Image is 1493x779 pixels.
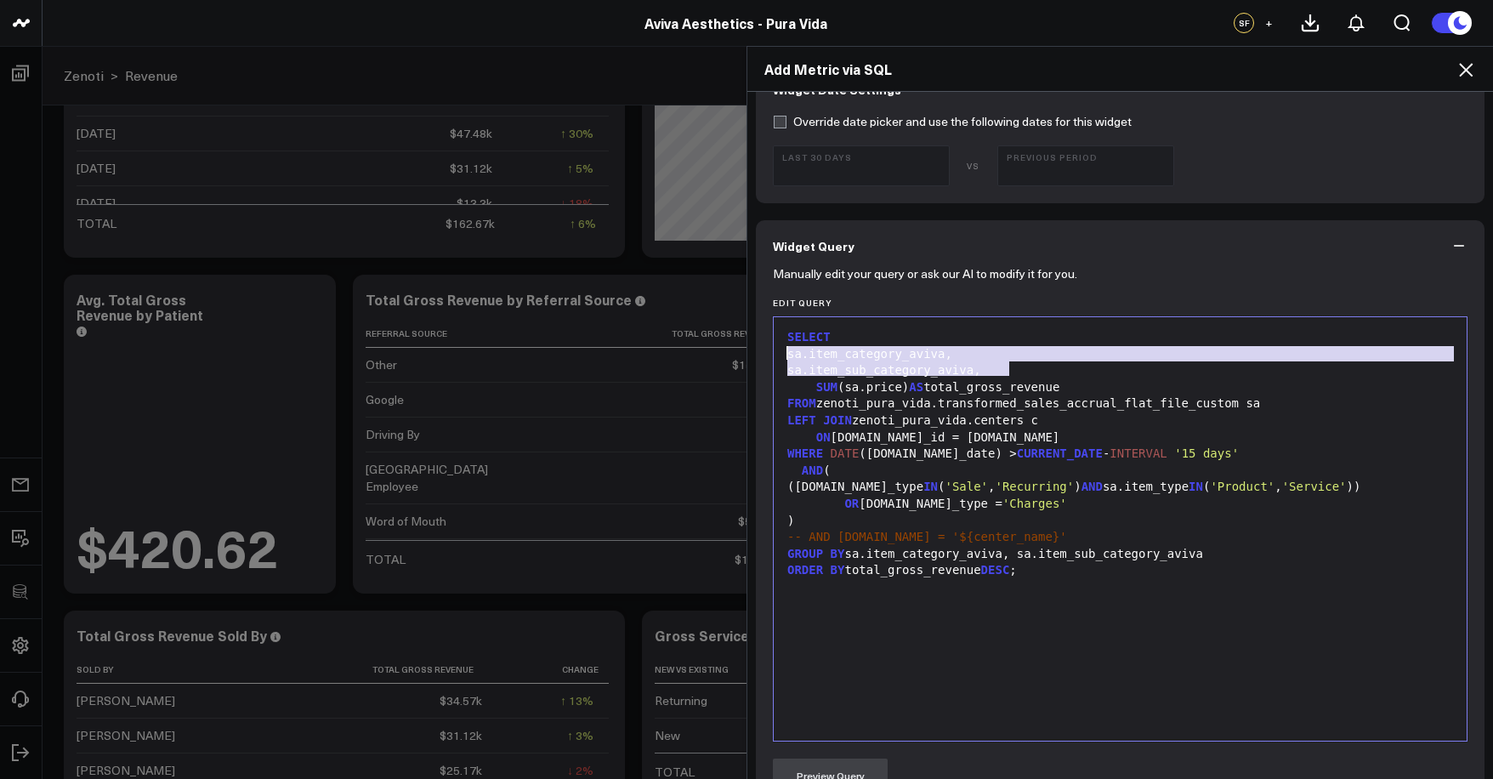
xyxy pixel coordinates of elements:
span: GROUP [787,547,823,560]
span: FROM [787,396,816,410]
b: Last 30 Days [782,152,940,162]
h2: Add Metric via SQL [764,60,1476,78]
div: zenoti_pura_vida.centers c [782,412,1458,429]
b: Previous Period [1007,152,1165,162]
div: sa.item_category_aviva, sa.item_sub_category_aviva [782,546,1458,563]
span: AS [909,380,923,394]
span: LEFT [787,413,816,427]
span: 'Charges' [1002,497,1067,510]
div: zenoti_pura_vida.transformed_sales_accrual_flat_file_custom sa [782,395,1458,412]
span: IN [923,480,938,493]
span: SELECT [787,330,831,344]
span: + [1265,17,1273,29]
div: ([DOMAIN_NAME]_type ( , ) sa.item_type ( , )) [782,479,1458,496]
div: [DOMAIN_NAME]_id = [DOMAIN_NAME] [782,429,1458,446]
div: total_gross_revenue ; [782,562,1458,579]
div: ([DOMAIN_NAME]_date) > - [782,446,1458,463]
label: Edit Query [773,298,1467,308]
span: JOIN [823,413,852,427]
div: sa.item_sub_category_aviva, [782,362,1458,379]
span: DESC [981,563,1010,577]
button: Previous Period [997,145,1174,186]
span: Widget Query [773,239,854,253]
span: '15 days' [1174,446,1239,460]
span: -- AND [DOMAIN_NAME] = '${center_name}' [787,530,1067,543]
span: IN [1189,480,1203,493]
div: sa.item_category_aviva, [782,346,1458,363]
button: Last 30 Days [773,145,950,186]
span: ORDER [787,563,823,577]
button: Widget Query [756,220,1484,271]
span: SUM [816,380,837,394]
span: WHERE [787,446,823,460]
span: 'Service' [1282,480,1347,493]
button: + [1258,13,1279,33]
div: ( [782,463,1458,480]
a: Aviva Aesthetics - Pura Vida [644,14,827,32]
div: [DOMAIN_NAME]_type = [782,496,1458,513]
div: SF [1234,13,1254,33]
span: 'Sale' [945,480,988,493]
span: BY [831,547,845,560]
div: (sa.price) total_gross_revenue [782,379,1458,396]
span: 'Product' [1210,480,1274,493]
div: ) [782,513,1458,530]
span: 'Recurring' [995,480,1074,493]
span: Widget Date Settings [773,82,901,96]
span: DATE [831,446,860,460]
span: CURRENT_DATE [1017,446,1103,460]
span: INTERVAL [1110,446,1167,460]
div: VS [958,161,989,171]
p: Manually edit your query or ask our AI to modify it for you. [773,267,1077,281]
span: OR [844,497,859,510]
span: ON [816,430,831,444]
span: AND [1081,480,1103,493]
label: Override date picker and use the following dates for this widget [773,115,1132,128]
span: AND [802,463,823,477]
span: BY [831,563,845,577]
